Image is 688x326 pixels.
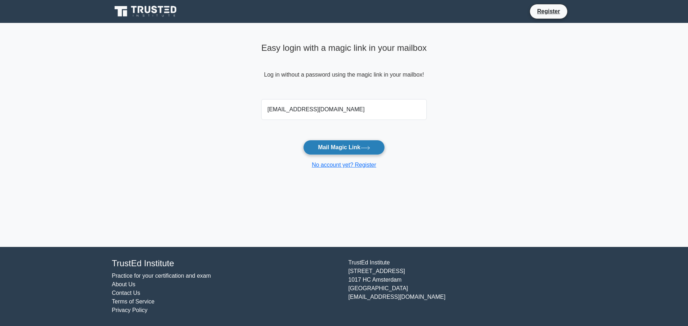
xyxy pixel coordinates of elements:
div: TrustEd Institute [STREET_ADDRESS] 1017 HC Amsterdam [GEOGRAPHIC_DATA] [EMAIL_ADDRESS][DOMAIN_NAME] [344,258,580,315]
a: Privacy Policy [112,307,148,313]
input: Email [261,99,427,120]
a: Contact Us [112,290,140,296]
a: Register [533,7,564,16]
div: Log in without a password using the magic link in your mailbox! [261,40,427,96]
h4: Easy login with a magic link in your mailbox [261,43,427,53]
a: Terms of Service [112,298,154,305]
button: Mail Magic Link [303,140,384,155]
a: No account yet? Register [312,162,376,168]
h4: TrustEd Institute [112,258,340,269]
a: Practice for your certification and exam [112,273,211,279]
a: About Us [112,281,135,287]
